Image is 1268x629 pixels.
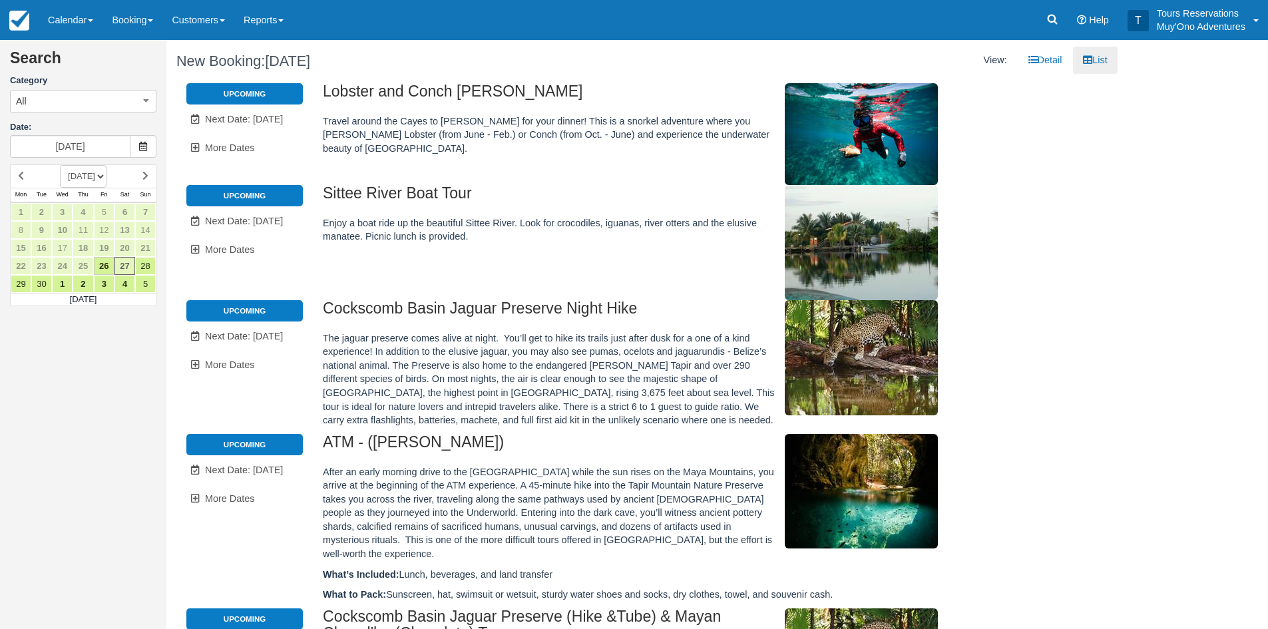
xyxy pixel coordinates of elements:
a: 28 [135,257,156,275]
h2: Sittee River Boat Tour [323,185,1001,210]
span: Next Date: [DATE] [205,331,283,341]
img: M42-2 [785,434,938,548]
label: Category [10,75,156,87]
span: Next Date: [DATE] [205,114,283,124]
a: 27 [114,257,135,275]
th: Mon [11,188,31,202]
img: M104-1 [785,300,938,415]
span: [DATE] [265,53,310,69]
a: 3 [52,203,73,221]
p: The jaguar preserve comes alive at night. You’ll get to hike its trails just after dusk for a one... [323,331,1001,427]
p: Sunscreen, hat, swimsuit or wetsuit, sturdy water shoes and socks, dry clothes, towel, and souven... [323,588,1001,602]
h2: ATM - ([PERSON_NAME]) [323,434,1001,459]
th: Fri [94,188,114,202]
a: 11 [73,221,93,239]
a: 22 [11,257,31,275]
a: 29 [11,275,31,293]
div: T [1128,10,1149,31]
li: Upcoming [186,185,303,206]
a: Next Date: [DATE] [186,457,303,484]
img: M306-1 [785,83,938,185]
a: 30 [31,275,52,293]
a: Next Date: [DATE] [186,208,303,235]
a: 18 [73,239,93,257]
a: 25 [73,257,93,275]
h2: Search [10,50,156,75]
h2: Cockscomb Basin Jaguar Preserve Night Hike [323,300,1001,325]
a: 2 [31,203,52,221]
th: Sun [135,188,156,202]
a: List [1073,47,1117,74]
li: Upcoming [186,83,303,105]
a: 14 [135,221,156,239]
span: Help [1089,15,1109,25]
td: [DATE] [11,293,156,306]
a: Next Date: [DATE] [186,323,303,350]
a: 5 [135,275,156,293]
button: All [10,90,156,112]
th: Wed [52,188,73,202]
a: 15 [11,239,31,257]
span: Next Date: [DATE] [205,465,283,475]
th: Sat [114,188,135,202]
a: 20 [114,239,135,257]
a: 7 [135,203,156,221]
li: Upcoming [186,434,303,455]
h2: Lobster and Conch [PERSON_NAME] [323,83,1001,108]
a: 1 [11,203,31,221]
a: 16 [31,239,52,257]
img: checkfront-main-nav-mini-logo.png [9,11,29,31]
li: View: [974,47,1017,74]
p: After an early morning drive to the [GEOGRAPHIC_DATA] while the sun rises on the Maya Mountains, ... [323,465,1001,561]
label: Date: [10,121,156,134]
a: 19 [94,239,114,257]
a: 10 [52,221,73,239]
h1: New Booking: [176,53,632,69]
a: 8 [11,221,31,239]
a: 26 [94,257,114,275]
span: More Dates [205,244,254,255]
span: Next Date: [DATE] [205,216,283,226]
a: 17 [52,239,73,257]
a: Detail [1018,47,1072,74]
span: More Dates [205,142,254,153]
a: 23 [31,257,52,275]
p: Tours Reservations [1157,7,1245,20]
a: 13 [114,221,135,239]
img: M307-1 [785,185,938,300]
p: Lunch, beverages, and land transfer [323,568,1001,582]
a: 2 [73,275,93,293]
a: 3 [94,275,114,293]
a: 6 [114,203,135,221]
p: Travel around the Cayes to [PERSON_NAME] for your dinner! This is a snorkel adventure where you [... [323,114,1001,156]
strong: What’s Included: [323,569,399,580]
p: Enjoy a boat ride up the beautiful Sittee River. Look for crocodiles, iguanas, river otters and t... [323,216,1001,244]
span: All [16,95,27,108]
th: Tue [31,188,52,202]
a: 24 [52,257,73,275]
li: Upcoming [186,300,303,321]
i: Help [1077,15,1086,25]
a: 21 [135,239,156,257]
a: 12 [94,221,114,239]
span: More Dates [205,359,254,370]
a: 4 [73,203,93,221]
a: 5 [94,203,114,221]
span: More Dates [205,493,254,504]
p: Muy'Ono Adventures [1157,20,1245,33]
a: 1 [52,275,73,293]
th: Thu [73,188,93,202]
a: 4 [114,275,135,293]
a: 9 [31,221,52,239]
strong: What to Pack: [323,589,386,600]
a: Next Date: [DATE] [186,106,303,133]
